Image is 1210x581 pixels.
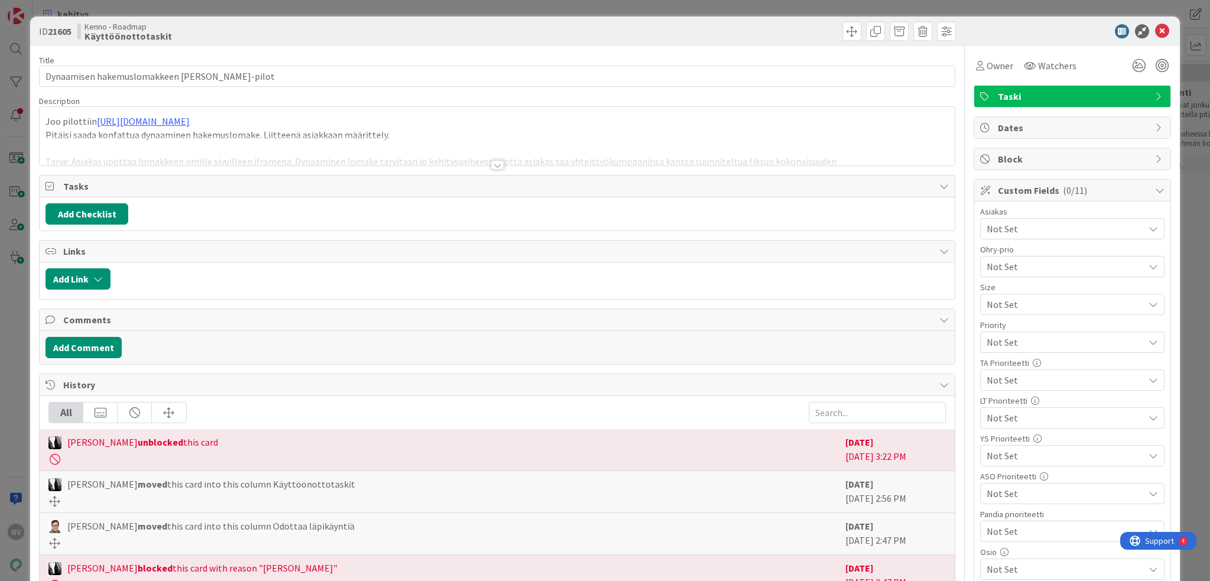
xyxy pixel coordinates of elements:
[980,359,1165,367] div: TA Prioriteetti
[998,121,1149,135] span: Dates
[138,562,173,574] b: blocked
[67,477,355,491] span: [PERSON_NAME] this card into this column Käyttöönottotaskit
[1063,184,1087,196] span: ( 0/11 )
[63,313,933,327] span: Comments
[987,562,1144,576] span: Not Set
[987,485,1138,502] span: Not Set
[809,402,946,423] input: Search...
[39,66,955,87] input: type card name here...
[138,478,167,490] b: moved
[845,478,873,490] b: [DATE]
[63,244,933,258] span: Links
[980,245,1165,254] div: Ohry-prio
[980,207,1165,216] div: Asiakas
[67,561,337,575] span: [PERSON_NAME] this card with reason "[PERSON_NAME]"
[987,334,1138,350] span: Not Set
[980,548,1165,556] div: Osio
[998,89,1149,103] span: Taski
[845,519,946,548] div: [DATE] 2:47 PM
[987,222,1144,236] span: Not Set
[980,510,1165,518] div: Pandia prioriteetti
[67,435,218,449] span: [PERSON_NAME] this card
[998,152,1149,166] span: Block
[980,397,1165,405] div: LT Prioriteetti
[48,478,61,491] img: KV
[39,55,54,66] label: Title
[845,435,946,465] div: [DATE] 3:22 PM
[980,434,1165,443] div: YS Prioriteetti
[97,115,190,127] a: [URL][DOMAIN_NAME]
[48,25,71,37] b: 21605
[845,520,873,532] b: [DATE]
[138,436,183,448] b: unblocked
[39,96,80,106] span: Description
[980,472,1165,481] div: ASO Prioriteetti
[845,562,873,574] b: [DATE]
[45,115,949,128] p: Joo pilottiin
[48,520,61,533] img: SM
[1038,59,1076,73] span: Watchers
[987,447,1138,464] span: Not Set
[45,128,949,142] p: Pitäisi saada konfattua dynaaminen hakemuslomake. Liitteenä asiakkaan määrittely.
[39,24,71,38] span: ID
[25,2,54,16] span: Support
[45,203,128,225] button: Add Checklist
[48,562,61,575] img: KV
[987,372,1138,388] span: Not Set
[987,258,1138,275] span: Not Set
[63,378,933,392] span: History
[138,520,167,532] b: moved
[987,296,1138,313] span: Not Set
[61,5,64,14] div: 4
[84,31,172,41] b: Käyttöönottotaskit
[980,283,1165,291] div: Size
[49,403,83,423] div: All
[998,183,1149,197] span: Custom Fields
[45,337,122,358] button: Add Comment
[980,321,1165,329] div: Priority
[987,523,1138,540] span: Not Set
[845,436,873,448] b: [DATE]
[987,410,1138,426] span: Not Set
[63,179,933,193] span: Tasks
[45,268,110,290] button: Add Link
[84,22,172,31] span: Kenno - Roadmap
[987,59,1013,73] span: Owner
[67,519,354,533] span: [PERSON_NAME] this card into this column Odottaa läpikäyntiä
[845,477,946,507] div: [DATE] 2:56 PM
[48,436,61,449] img: KV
